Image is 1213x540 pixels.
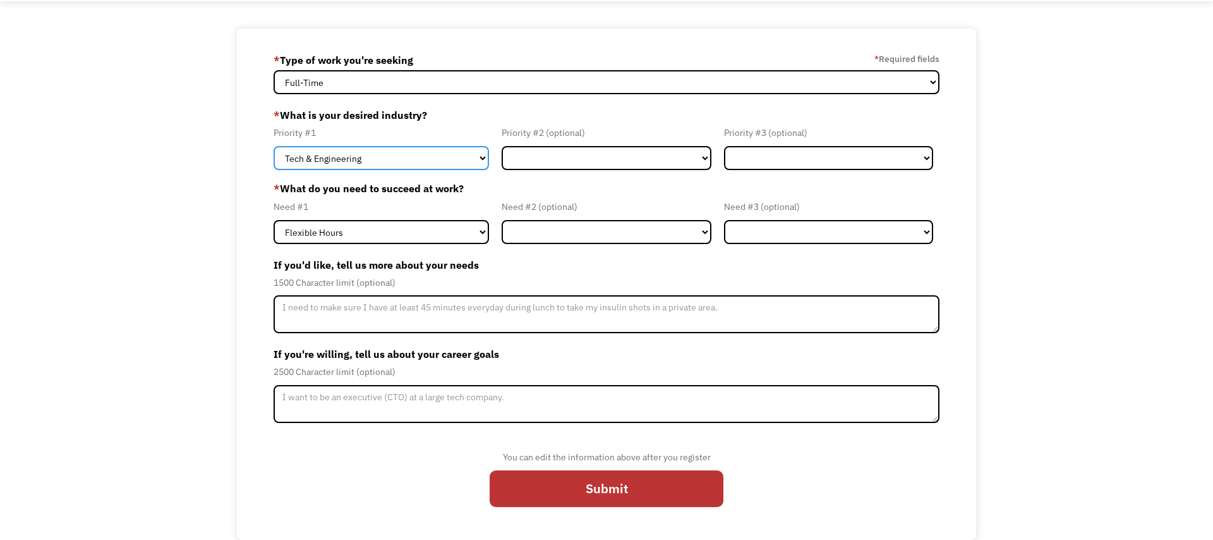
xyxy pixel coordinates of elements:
[490,470,723,507] input: Submit
[274,275,940,290] div: 1500 Character limit (optional)
[274,199,490,214] div: Need #1
[274,50,940,518] form: Member-Update-Form-Step2
[274,255,940,275] label: If you'd like, tell us more about your needs
[274,181,940,196] label: What do you need to succeed at work?
[490,450,723,465] div: You can edit the information above after you register
[724,125,934,140] div: Priority #3 (optional)
[502,125,711,140] div: Priority #2 (optional)
[274,50,413,70] label: Type of work you're seeking
[274,364,940,379] div: 2500 Character limit (optional)
[274,105,940,125] label: What is your desired industry?
[724,199,934,214] div: Need #3 (optional)
[502,199,711,214] div: Need #2 (optional)
[274,344,940,364] label: If you're willing, tell us about your career goals
[874,51,939,66] label: Required fields
[274,125,490,140] div: Priority #1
